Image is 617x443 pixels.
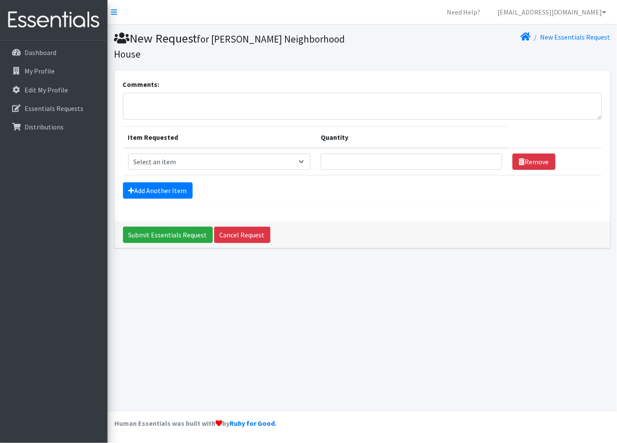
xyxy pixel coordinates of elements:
[123,227,213,243] input: Submit Essentials Request
[3,62,104,80] a: My Profile
[25,123,64,131] p: Distributions
[230,419,275,428] a: Ruby for Good
[114,33,345,60] small: for [PERSON_NAME] Neighborhood House
[540,33,611,41] a: New Essentials Request
[3,44,104,61] a: Dashboard
[25,86,68,94] p: Edit My Profile
[3,100,104,117] a: Essentials Requests
[491,3,614,21] a: [EMAIL_ADDRESS][DOMAIN_NAME]
[513,154,556,170] a: Remove
[114,419,276,428] strong: Human Essentials was built with by .
[440,3,487,21] a: Need Help?
[123,79,160,89] label: Comments:
[123,127,316,148] th: Item Requested
[25,104,83,113] p: Essentials Requests
[3,118,104,135] a: Distributions
[3,81,104,98] a: Edit My Profile
[3,6,104,34] img: HumanEssentials
[25,48,56,57] p: Dashboard
[114,31,359,61] h1: New Request
[123,182,193,199] a: Add Another Item
[316,127,507,148] th: Quantity
[25,67,55,75] p: My Profile
[214,227,270,243] a: Cancel Request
